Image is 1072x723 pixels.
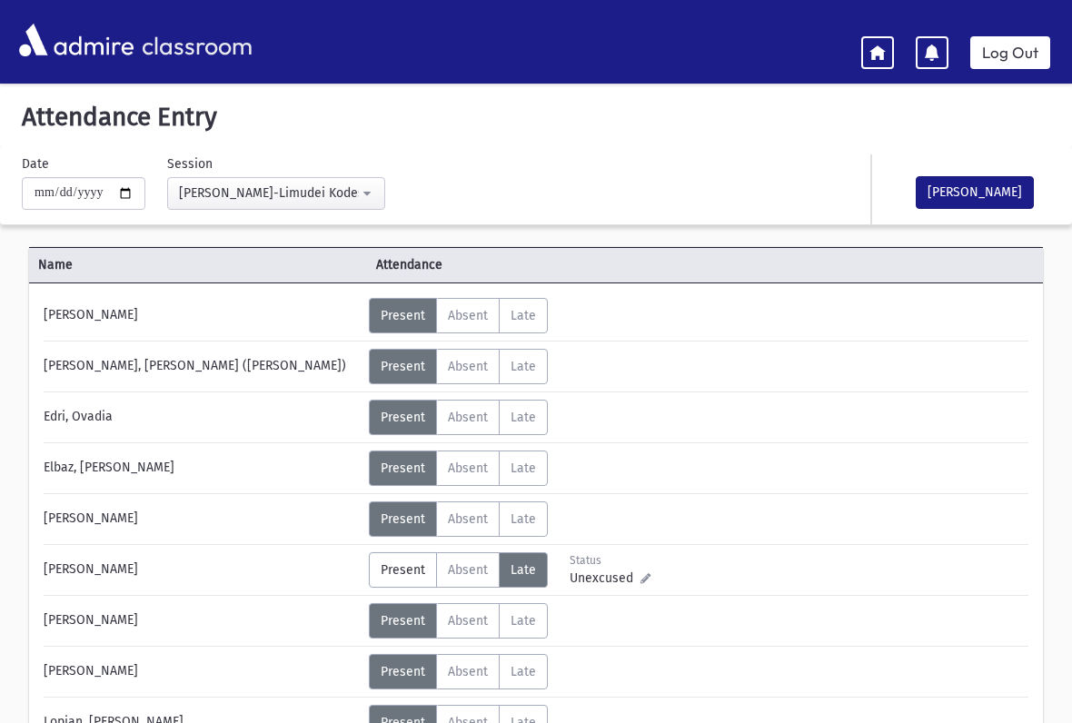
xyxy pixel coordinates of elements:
[448,410,488,425] span: Absent
[29,255,367,274] span: Name
[367,255,958,274] span: Attendance
[381,359,425,374] span: Present
[570,552,650,569] div: Status
[138,16,253,64] span: classroom
[381,613,425,629] span: Present
[381,308,425,323] span: Present
[167,177,385,210] button: Morah Roizy-Limudei Kodesh(9:00AM-2:00PM)
[35,501,369,537] div: [PERSON_NAME]
[511,308,536,323] span: Late
[35,552,369,588] div: [PERSON_NAME]
[15,19,138,61] img: AdmirePro
[15,102,1057,133] h5: Attendance Entry
[35,603,369,639] div: [PERSON_NAME]
[35,400,369,435] div: Edri, Ovadia
[35,349,369,384] div: [PERSON_NAME], [PERSON_NAME] ([PERSON_NAME])
[511,562,536,578] span: Late
[448,613,488,629] span: Absent
[369,552,548,588] div: AttTypes
[369,400,548,435] div: AttTypes
[179,183,359,203] div: [PERSON_NAME]-Limudei Kodesh(9:00AM-2:00PM)
[22,154,49,173] label: Date
[381,562,425,578] span: Present
[35,654,369,689] div: [PERSON_NAME]
[369,501,548,537] div: AttTypes
[369,349,548,384] div: AttTypes
[970,36,1050,69] a: Log Out
[448,359,488,374] span: Absent
[167,154,213,173] label: Session
[369,654,548,689] div: AttTypes
[369,451,548,486] div: AttTypes
[448,511,488,527] span: Absent
[511,359,536,374] span: Late
[381,511,425,527] span: Present
[511,511,536,527] span: Late
[381,664,425,679] span: Present
[369,603,548,639] div: AttTypes
[511,613,536,629] span: Late
[511,461,536,476] span: Late
[570,569,640,588] span: Unexcused
[369,298,548,333] div: AttTypes
[381,461,425,476] span: Present
[916,176,1034,209] button: [PERSON_NAME]
[511,410,536,425] span: Late
[35,298,369,333] div: [PERSON_NAME]
[35,451,369,486] div: Elbaz, [PERSON_NAME]
[448,461,488,476] span: Absent
[381,410,425,425] span: Present
[448,308,488,323] span: Absent
[448,562,488,578] span: Absent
